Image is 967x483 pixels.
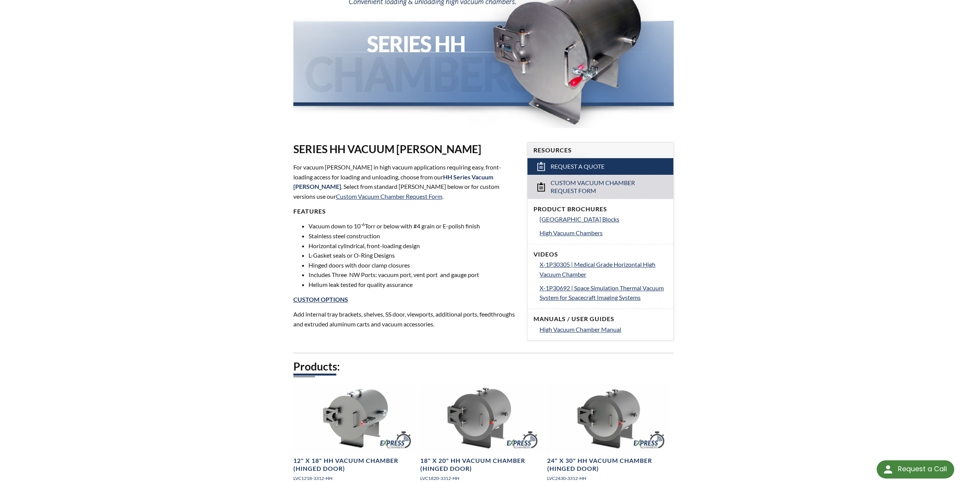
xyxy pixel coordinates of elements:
[293,142,518,156] h2: SERIES HH VACUUM [PERSON_NAME]
[533,146,667,154] h4: Resources
[533,205,667,213] h4: Product Brochures
[336,193,442,200] a: Custom Vacuum Chamber Request Form
[897,460,946,478] div: Request a Call
[540,283,667,302] a: X-1P30692 | Space Simulation Thermal Vacuum System for Spacecraft Imaging Systems
[540,215,619,223] span: [GEOGRAPHIC_DATA] Blocks
[309,221,518,231] li: Vacuum down to 10 Torr or below with #4 grain or E-polish finish
[540,284,664,301] span: X-1P30692 | Space Simulation Thermal Vacuum System for Spacecraft Imaging Systems
[540,228,667,238] a: High Vacuum Chambers
[293,296,348,303] a: CUSTOM OPTIONS
[309,231,518,241] li: Stainless steel construction
[293,309,518,329] p: Add internal tray brackets, shelves, SS door, viewports, additional ports, feedthroughs and extru...
[527,158,673,175] a: Request a Quote
[420,457,543,473] h4: 18" X 20" HH Vacuum Chamber (Hinged Door)
[540,261,655,278] span: X-1P30305 | Medical Grade Horizontal High Vacuum Chamber
[309,270,518,280] li: Includes Three NW Ports: vacuum port, vent port and gauge port
[420,475,543,482] p: LVC1820-3312-HH
[309,260,518,270] li: Hinged doors with door clamp closures
[540,325,667,334] a: High Vacuum Chamber Manual
[877,460,954,478] div: Request a Call
[309,241,518,251] li: Horizontal cylindrical, front-loading design
[293,162,518,201] p: For vacuum [PERSON_NAME] in high vacuum applications requiring easy, front-loading access for loa...
[533,315,667,323] h4: Manuals / User Guides
[533,250,667,258] h4: Videos
[540,214,667,224] a: [GEOGRAPHIC_DATA] Blocks
[309,280,518,290] li: Helium leak tested for quality assurance
[540,326,621,333] span: High Vacuum Chamber Manual
[540,260,667,279] a: X-1P30305 | Medical Grade Horizontal High Vacuum Chamber
[361,222,365,227] sup: -6
[293,475,416,482] p: LVC1218-3312-HH
[540,229,603,236] span: High Vacuum Chambers
[293,359,674,374] h2: Products:
[293,207,518,215] h4: FEATURES
[309,250,518,260] li: L-Gasket seals or O-Ring Designs
[882,463,894,475] img: round button
[547,475,669,482] p: LVC2430-3312-HH
[527,175,673,199] a: Custom Vacuum Chamber Request Form
[293,457,416,473] h4: 12" X 18" HH Vacuum Chamber (Hinged Door)
[551,163,605,171] span: Request a Quote
[547,457,669,473] h4: 24" X 30" HH Vacuum Chamber (Hinged Door)
[551,179,653,195] span: Custom Vacuum Chamber Request Form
